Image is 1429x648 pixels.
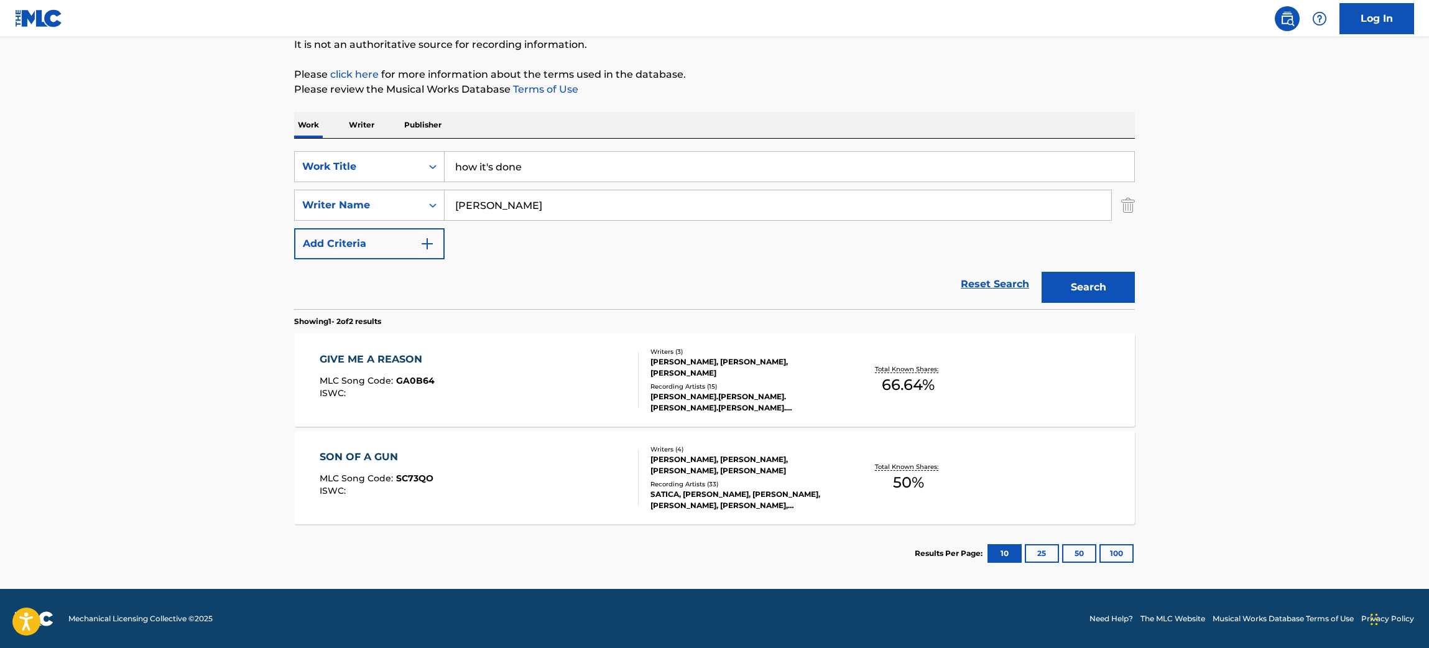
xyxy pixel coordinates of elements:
span: MLC Song Code : [320,473,396,484]
a: Terms of Use [511,83,578,95]
span: ISWC : [320,485,349,496]
button: Search [1042,272,1135,303]
a: Musical Works Database Terms of Use [1213,613,1354,624]
p: Showing 1 - 2 of 2 results [294,316,381,327]
a: SON OF A GUNMLC Song Code:SC73QOISWC:Writers (4)[PERSON_NAME], [PERSON_NAME], [PERSON_NAME], [PER... [294,431,1135,524]
iframe: Chat Widget [1367,588,1429,648]
a: click here [330,68,379,80]
p: Total Known Shares: [875,462,941,471]
a: Log In [1339,3,1414,34]
p: Please review the Musical Works Database [294,82,1135,97]
a: Public Search [1275,6,1300,31]
p: Writer [345,112,378,138]
p: Work [294,112,323,138]
span: MLC Song Code : [320,375,396,386]
div: Recording Artists ( 33 ) [650,479,838,489]
div: [PERSON_NAME], [PERSON_NAME], [PERSON_NAME] [650,356,838,379]
div: Writers ( 4 ) [650,445,838,454]
a: Reset Search [955,271,1035,298]
div: SATICA, [PERSON_NAME], [PERSON_NAME], [PERSON_NAME], [PERSON_NAME], [PERSON_NAME], [PERSON_NAME],... [650,489,838,511]
div: Work Title [302,159,414,174]
img: search [1280,11,1295,26]
span: 66.64 % [882,374,935,396]
span: Mechanical Licensing Collective © 2025 [68,613,213,624]
div: Writers ( 3 ) [650,347,838,356]
div: Drag [1371,601,1378,638]
img: logo [15,611,53,626]
div: Writer Name [302,198,414,213]
a: GIVE ME A REASONMLC Song Code:GA0B64ISWC:Writers (3)[PERSON_NAME], [PERSON_NAME], [PERSON_NAME]Re... [294,333,1135,427]
button: 100 [1099,544,1134,563]
a: Need Help? [1089,613,1133,624]
img: MLC Logo [15,9,63,27]
button: 10 [987,544,1022,563]
div: [PERSON_NAME], [PERSON_NAME], [PERSON_NAME], [PERSON_NAME] [650,454,838,476]
button: Add Criteria [294,228,445,259]
button: 50 [1062,544,1096,563]
span: SC73QO [396,473,433,484]
a: The MLC Website [1140,613,1205,624]
p: Please for more information about the terms used in the database. [294,67,1135,82]
div: Help [1307,6,1332,31]
span: 50 % [893,471,924,494]
div: [PERSON_NAME].[PERSON_NAME].[PERSON_NAME].[PERSON_NAME].[PERSON_NAME].R [650,391,838,414]
p: Publisher [400,112,445,138]
div: SON OF A GUN [320,450,433,465]
div: GIVE ME A REASON [320,352,435,367]
img: help [1312,11,1327,26]
p: It is not an authoritative source for recording information. [294,37,1135,52]
img: 9d2ae6d4665cec9f34b9.svg [420,236,435,251]
form: Search Form [294,151,1135,309]
p: Results Per Page: [915,548,986,559]
span: GA0B64 [396,375,435,386]
a: Privacy Policy [1361,613,1414,624]
button: 25 [1025,544,1059,563]
div: Recording Artists ( 15 ) [650,382,838,391]
span: ISWC : [320,387,349,399]
p: Total Known Shares: [875,364,941,374]
img: Delete Criterion [1121,190,1135,221]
